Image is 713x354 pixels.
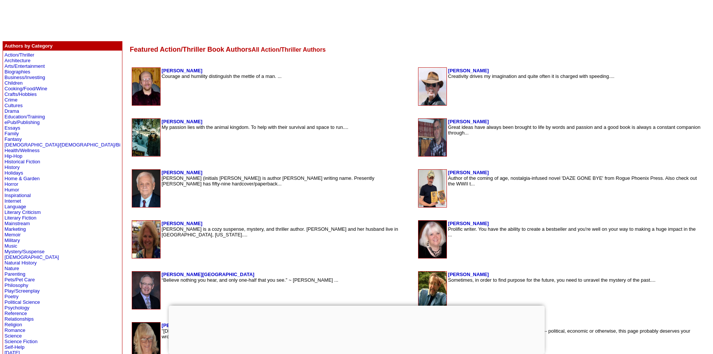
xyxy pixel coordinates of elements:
a: Drama [4,108,19,114]
a: Reference [4,311,27,316]
a: Nature [4,266,19,271]
font: "[DEMOGRAPHIC_DATA] uses ordinary people to do extraordinary things. I am not a writer because I ... [162,328,414,339]
a: Children [4,80,22,86]
font: Featured Action/Thriller Book Authors [130,46,252,53]
font: Great ideas have always been brought to life by words and passion and a good book is always a con... [448,124,700,136]
a: Essays [4,125,20,131]
a: Military [4,237,20,243]
font: Sometimes, in order to find purpose for the future, you need to unravel the mystery of the past.... [448,277,655,283]
a: Architecture [4,58,30,63]
font: Author of the coming of age, nostalgia-infused novel 'DAZE GONE BYE' from Rogue Phoenix Press. Al... [448,175,697,187]
a: Health/Wellness [4,148,40,153]
a: History [4,164,19,170]
img: 126192.jpg [132,272,160,309]
a: [PERSON_NAME] [162,323,202,328]
img: 4037.jpg [132,68,160,105]
a: Language [4,204,26,209]
a: Literary Fiction [4,215,36,221]
img: 3201.jpg [132,170,160,207]
a: Science Fiction [4,339,37,344]
font: If you seek expert advice on Chinese affairs -- political, economic or otherwise, this page proba... [448,328,690,339]
a: Political Science [4,299,40,305]
a: ePub/Publishing [4,119,40,125]
a: Cooking/Food/Wine [4,86,47,91]
a: Internet [4,198,21,204]
a: Business/Investing [4,75,45,80]
a: Family [4,131,19,136]
a: [DEMOGRAPHIC_DATA]/[DEMOGRAPHIC_DATA]/Bi [4,142,121,148]
a: Crafts/Hobbies [4,91,37,97]
a: Religion [4,322,22,327]
a: All Action/Thriller Authors [252,46,326,53]
a: Relationships [4,316,34,322]
a: Pets/Pet Care [4,277,35,282]
font: [PERSON_NAME] (initials [PERSON_NAME]) is author [PERSON_NAME] writing name. Presently [PERSON_NA... [162,175,375,187]
a: [PERSON_NAME][GEOGRAPHIC_DATA] [162,272,255,277]
a: Cultures [4,103,22,108]
a: Poetry [4,294,19,299]
font: [PERSON_NAME] is a cozy suspense, mystery, and thriller author. [PERSON_NAME] and her husband liv... [162,226,398,237]
a: Philosophy [4,282,28,288]
a: Literary Criticism [4,209,41,215]
a: [PERSON_NAME] [162,221,202,226]
a: Parenting [4,271,25,277]
a: [DEMOGRAPHIC_DATA] [4,254,59,260]
a: [PERSON_NAME] [162,119,202,124]
img: 7387.jpg [418,170,447,207]
a: Biographies [4,69,30,75]
a: Marketing [4,226,26,232]
a: Hip-Hop [4,153,22,159]
a: Arts/Entertainment [4,63,45,69]
a: Humor [4,187,19,193]
a: Play/Screenplay [4,288,40,294]
img: 14713.jpg [418,68,447,105]
a: Self-Help [4,344,24,350]
a: Inspirational [4,193,31,198]
a: Holidays [4,170,23,176]
a: Memoir [4,232,21,237]
a: Natural History [4,260,37,266]
img: 125702.jpg [418,119,447,156]
a: [PERSON_NAME] [162,170,202,175]
a: Action/Thriller [4,52,34,58]
a: [PERSON_NAME] [448,221,489,226]
a: Historical Fiction [4,159,40,164]
font: Courage and humility distinguish the mettle of a man. ... [162,73,282,79]
a: Crime [4,97,18,103]
img: 187385.jpg [132,221,160,258]
font: Creativity drives my imagination and quite often it is charged with speeding.... [448,73,614,79]
a: [PERSON_NAME] [448,119,489,124]
a: Romance [4,327,25,333]
font: “Believe nothing you hear, and only one-half that you see.” ~ [PERSON_NAME] ... [162,277,338,283]
a: Horror [4,181,18,187]
a: Mystery/Suspense [4,249,45,254]
a: [PERSON_NAME] [448,170,489,175]
img: 38787.jpg [418,272,447,309]
iframe: Advertisement [168,306,545,352]
a: Home & Garden [4,176,40,181]
a: Science [4,333,22,339]
a: [PERSON_NAME] [162,68,202,73]
a: Fantasy [4,136,22,142]
a: [PERSON_NAME] [448,68,489,73]
img: 193876.jpg [418,221,447,258]
font: My passion lies with the animal kingdom. To help with their survival and space to run.... [162,124,348,130]
a: Music [4,243,17,249]
a: [PERSON_NAME] [448,272,489,277]
a: Education/Training [4,114,45,119]
a: Mainstream [4,221,30,226]
font: Prolific writer. You have the ability to create a bestseller and you're well on your way to makin... [448,226,696,237]
img: 100064.jpg [132,119,160,156]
